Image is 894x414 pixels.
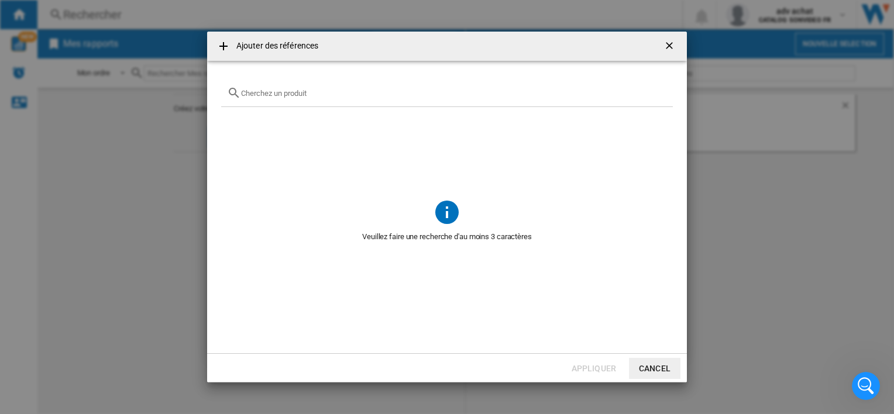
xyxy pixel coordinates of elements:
[852,372,880,400] iframe: Intercom live chat
[629,358,680,379] button: Cancel
[231,40,318,52] h4: Ajouter des références
[221,226,673,248] span: Veuillez faire une recherche d'au moins 3 caractères
[659,34,682,58] button: getI18NText('BUTTONS.CLOSE_DIALOG')
[568,358,620,379] button: Appliquer
[241,89,667,98] input: Cherchez un produit
[663,40,678,54] ng-md-icon: getI18NText('BUTTONS.CLOSE_DIALOG')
